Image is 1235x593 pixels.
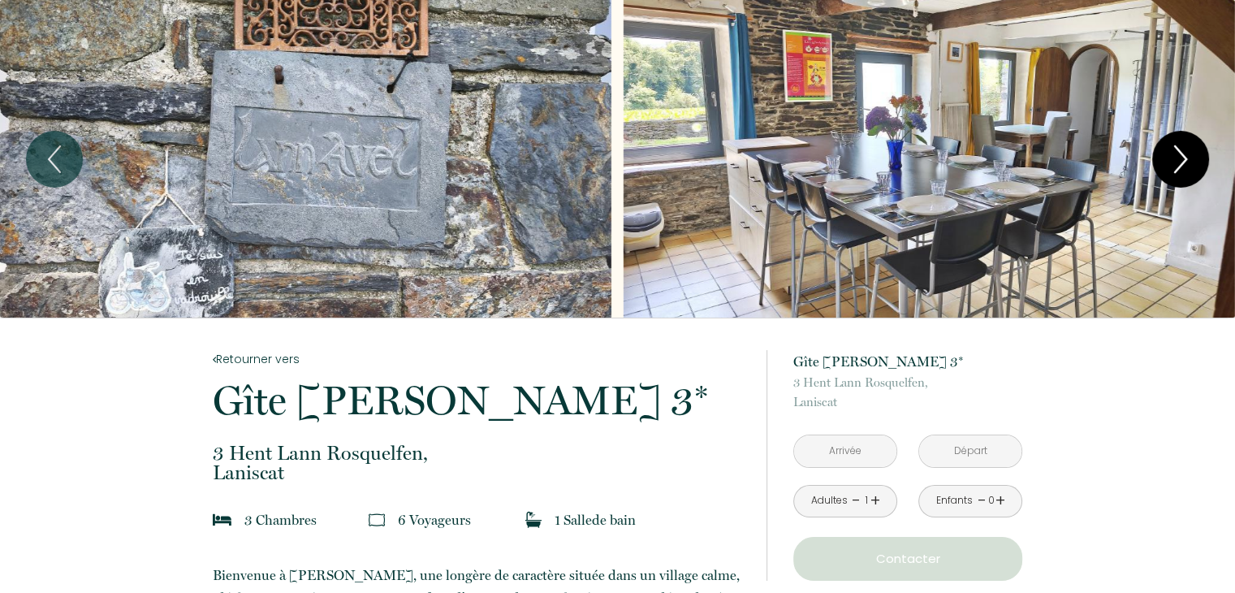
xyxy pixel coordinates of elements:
[794,435,896,467] input: Arrivée
[213,350,745,368] a: Retourner vers
[977,488,986,513] a: -
[793,373,1022,392] span: 3 Hent Lann Rosquelfen,
[987,493,995,509] div: 0
[465,512,471,528] span: s
[810,493,847,509] div: Adultes
[555,509,636,531] p: 1 Salle de bain
[793,350,1022,373] p: Gîte [PERSON_NAME] 3*
[852,488,861,513] a: -
[398,509,471,531] p: 6 Voyageur
[870,488,880,513] a: +
[793,537,1022,581] button: Contacter
[936,493,973,509] div: Enfants
[793,373,1022,412] p: Laniscat
[1152,131,1209,188] button: Next
[995,488,1005,513] a: +
[213,444,745,483] p: Laniscat
[369,512,385,528] img: guests
[919,435,1021,467] input: Départ
[213,444,745,463] span: 3 Hent Lann Rosquelfen,
[311,512,317,528] span: s
[799,549,1017,569] p: Contacter
[213,380,745,421] p: Gîte [PERSON_NAME] 3*
[26,131,83,188] button: Previous
[244,509,317,531] p: 3 Chambre
[862,493,870,509] div: 1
